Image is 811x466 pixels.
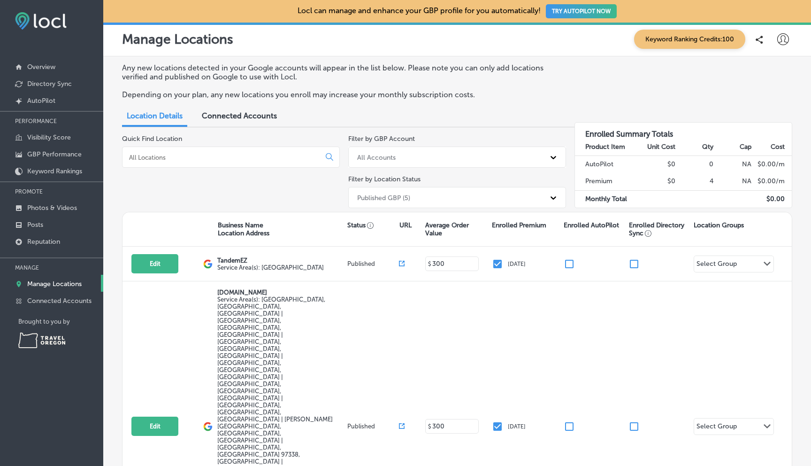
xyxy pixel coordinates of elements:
p: URL [399,221,412,229]
label: Filter by Location Status [348,175,421,183]
td: 4 [676,173,714,190]
span: Connected Accounts [202,111,277,120]
p: Published [347,423,399,430]
td: 0 [676,155,714,173]
strong: Product Item [585,143,625,151]
p: Reputation [27,238,60,246]
p: Photos & Videos [27,204,77,212]
td: Monthly Total [575,190,638,208]
p: [DATE] [508,423,526,430]
p: Status [347,221,399,229]
td: $ 0.00 /m [752,173,792,190]
p: Average Order Value [425,221,487,237]
input: All Locations [128,153,318,162]
td: Premium [575,173,638,190]
button: Edit [131,417,178,436]
div: All Accounts [357,153,396,161]
button: TRY AUTOPILOT NOW [546,4,617,18]
p: Enrolled AutoPilot [564,221,619,229]
p: AutoPilot [27,97,55,105]
p: GBP Performance [27,150,82,158]
td: $ 0.00 /m [752,155,792,173]
button: Edit [131,254,178,273]
p: Brought to you by [18,318,103,325]
span: United States [217,264,324,271]
p: TandemEZ [217,257,324,264]
th: Cap [714,139,752,156]
div: Select Group [696,260,737,271]
p: Enrolled Directory Sync [629,221,689,237]
p: Visibility Score [27,133,71,141]
p: Connected Accounts [27,297,92,305]
td: AutoPilot [575,155,638,173]
label: Filter by GBP Account [348,135,415,143]
p: Directory Sync [27,80,72,88]
h3: Enrolled Summary Totals [575,123,792,139]
div: Select Group [696,422,737,433]
td: NA [714,155,752,173]
p: [DATE] [508,261,526,267]
img: logo [203,422,213,431]
label: Quick Find Location [122,135,182,143]
td: $ 0.00 [752,190,792,208]
th: Qty [676,139,714,156]
td: $0 [638,173,676,190]
p: Manage Locations [27,280,82,288]
th: Unit Cost [638,139,676,156]
img: Travel Oregon [18,333,65,348]
span: Keyword Ranking Credits: 100 [634,30,745,49]
p: Manage Locations [122,31,233,47]
th: Cost [752,139,792,156]
img: fda3e92497d09a02dc62c9cd864e3231.png [15,12,67,30]
p: Business Name Location Address [218,221,269,237]
div: Published GBP (5) [357,194,410,202]
p: Enrolled Premium [492,221,546,229]
p: Overview [27,63,55,71]
span: Location Details [127,111,183,120]
p: $ [428,423,431,430]
p: [DOMAIN_NAME] [217,289,345,296]
td: $0 [638,155,676,173]
p: Published [347,260,399,267]
img: logo [203,259,213,269]
p: Depending on your plan, any new locations you enroll may increase your monthly subscription costs. [122,90,558,99]
p: Posts [27,221,43,229]
p: Location Groups [694,221,744,229]
td: NA [714,173,752,190]
p: $ [428,261,431,267]
p: Keyword Rankings [27,167,82,175]
p: Any new locations detected in your Google accounts will appear in the list below. Please note you... [122,63,558,81]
